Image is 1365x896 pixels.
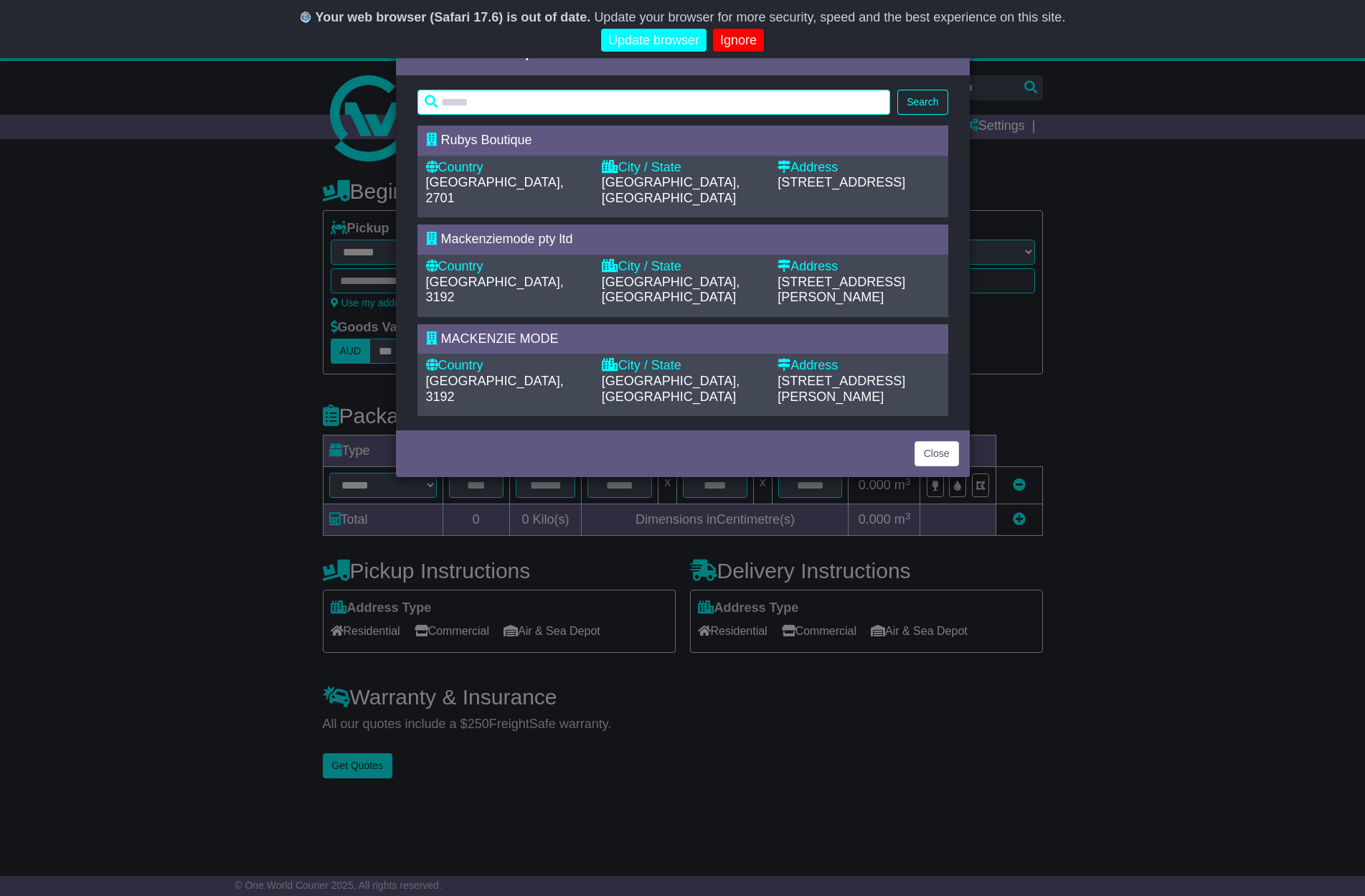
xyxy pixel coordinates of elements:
b: Your web browser (Safari 17.6) is out of date. [316,10,591,24]
button: Search [897,90,948,115]
span: [STREET_ADDRESS][PERSON_NAME] [778,275,905,305]
a: Ignore [713,29,764,52]
span: [STREET_ADDRESS] [778,175,905,189]
div: City / State [602,259,763,275]
span: Update your browser for more security, speed and the best experience on this site. [594,10,1065,24]
span: [GEOGRAPHIC_DATA], 2701 [426,175,564,205]
div: Country [426,160,587,176]
div: Address [778,160,939,176]
a: Update browser [601,29,707,52]
div: Address [778,259,939,275]
span: [GEOGRAPHIC_DATA], 3192 [426,374,564,404]
div: City / State [602,160,763,176]
span: Mackenziemode pty ltd [441,232,573,246]
span: [GEOGRAPHIC_DATA], [GEOGRAPHIC_DATA] [602,175,740,205]
span: MACKENZIE MODE [441,331,559,346]
span: [GEOGRAPHIC_DATA], [GEOGRAPHIC_DATA] [602,374,740,404]
span: [GEOGRAPHIC_DATA], [GEOGRAPHIC_DATA] [602,275,740,305]
span: Rubys Boutique [441,133,532,147]
div: Country [426,259,587,275]
div: Country [426,358,587,374]
span: [STREET_ADDRESS][PERSON_NAME] [778,374,905,404]
div: Address [778,358,939,374]
span: [GEOGRAPHIC_DATA], 3192 [426,275,564,305]
button: Close [915,441,959,466]
div: City / State [602,358,763,374]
